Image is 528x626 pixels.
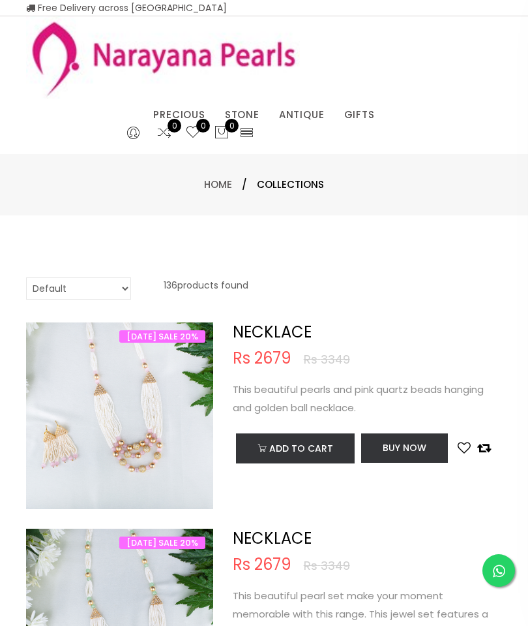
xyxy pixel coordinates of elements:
a: Home [204,178,232,191]
span: Rs 3349 [304,560,350,572]
span: / [242,177,247,193]
button: Buy Now [361,433,448,463]
a: 0 [156,125,172,142]
p: 136 products found [164,277,248,300]
a: NECKLACE [233,527,312,549]
a: NECKLACE [233,321,312,343]
a: ANTIQUE [279,105,325,125]
a: STONE [225,105,259,125]
span: [DATE] SALE 20% [119,330,205,343]
span: Rs 2679 [233,351,291,366]
span: 0 [196,119,210,133]
button: Add to compare [477,440,491,456]
span: Free Delivery across [GEOGRAPHIC_DATA] [26,1,227,14]
span: [DATE] SALE 20% [119,537,205,549]
a: GIFTS [344,105,375,125]
button: 0 [214,125,229,142]
span: 0 [225,119,239,133]
p: This beautiful pearls and pink quartz beads hanging and golden ball necklace. [233,381,502,417]
a: PRECIOUS [153,105,205,125]
span: Collections [257,177,324,193]
span: Rs 3349 [304,354,350,366]
button: Add to cart [236,433,355,463]
span: 0 [168,119,181,133]
a: 0 [185,125,201,142]
button: Add to wishlist [458,440,471,456]
span: Rs 2679 [233,557,291,572]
